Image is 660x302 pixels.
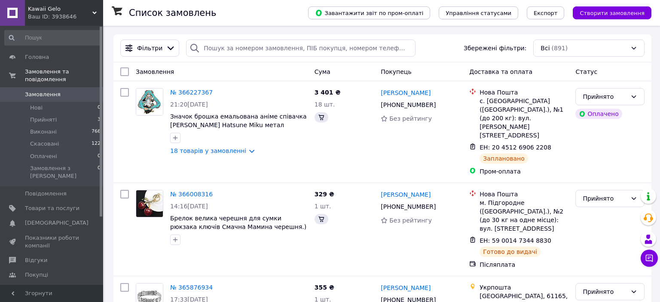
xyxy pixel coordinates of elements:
[315,203,331,210] span: 1 шт.
[641,250,658,267] button: Чат з покупцем
[315,101,335,108] span: 18 шт.
[379,201,437,213] div: [PHONE_NUMBER]
[315,191,334,198] span: 329 ₴
[439,6,518,19] button: Управління статусами
[170,147,246,154] a: 18 товарів у замовленні
[480,260,568,269] div: Післяплата
[580,10,645,16] span: Створити замовлення
[25,53,49,61] span: Головна
[92,128,101,136] span: 766
[170,215,306,230] a: Брелок велика черешня для сумки рюкзака ключів Смачна Мамина черешня.)
[170,101,208,108] span: 21:20[DATE]
[308,6,430,19] button: Завантажити звіт по пром-оплаті
[25,190,67,198] span: Повідомлення
[527,6,565,19] button: Експорт
[25,204,79,212] span: Товари та послуги
[480,190,568,198] div: Нова Пошта
[25,219,89,227] span: [DEMOGRAPHIC_DATA]
[30,153,57,160] span: Оплачені
[28,13,103,21] div: Ваш ID: 3938646
[583,194,627,203] div: Прийнято
[98,104,101,112] span: 0
[136,88,163,115] img: Фото товару
[480,283,568,292] div: Укрпошта
[25,256,47,264] span: Відгуки
[480,247,541,257] div: Готово до видачі
[136,190,163,217] a: Фото товару
[534,10,558,16] span: Експорт
[389,115,432,122] span: Без рейтингу
[583,287,627,296] div: Прийнято
[573,6,651,19] button: Створити замовлення
[170,191,213,198] a: № 366008316
[170,89,213,96] a: № 366227367
[30,128,57,136] span: Виконані
[30,116,57,124] span: Прийняті
[30,104,43,112] span: Нові
[315,68,330,75] span: Cума
[469,68,532,75] span: Доставка та оплата
[389,217,432,224] span: Без рейтингу
[381,284,431,292] a: [PERSON_NAME]
[379,99,437,111] div: [PHONE_NUMBER]
[30,165,98,180] span: Замовлення з [PERSON_NAME]
[98,165,101,180] span: 0
[30,140,59,148] span: Скасовані
[92,140,101,148] span: 122
[541,44,550,52] span: Всі
[575,109,622,119] div: Оплачено
[480,144,551,151] span: ЕН: 20 4512 6906 2208
[136,68,174,75] span: Замовлення
[25,68,103,83] span: Замовлення та повідомлення
[575,68,597,75] span: Статус
[480,88,568,97] div: Нова Пошта
[25,91,61,98] span: Замовлення
[98,153,101,160] span: 0
[381,68,411,75] span: Покупець
[136,190,163,217] img: Фото товару
[170,113,307,137] a: Значок брошка емальована аніме співачка [PERSON_NAME] Hatsune Miku метал голковий затискач.
[315,284,334,291] span: 355 ₴
[583,92,627,101] div: Прийнято
[28,5,92,13] span: Kawaii Gelo
[446,10,511,16] span: Управління статусами
[129,8,216,18] h1: Список замовлень
[25,234,79,250] span: Показники роботи компанії
[480,237,551,244] span: ЕН: 59 0014 7344 8830
[480,97,568,140] div: с. [GEOGRAPHIC_DATA] ([GEOGRAPHIC_DATA].), №1 (до 200 кг): вул. [PERSON_NAME][STREET_ADDRESS]
[480,153,528,164] div: Заплановано
[4,30,101,46] input: Пошук
[137,44,162,52] span: Фільтри
[170,284,213,291] a: № 365876934
[552,45,568,52] span: (891)
[25,271,48,279] span: Покупці
[480,198,568,233] div: м. Підгородне ([GEOGRAPHIC_DATA].), №2 (до 30 кг на одне місце): вул. [STREET_ADDRESS]
[315,9,423,17] span: Завантажити звіт по пром-оплаті
[381,88,431,97] a: [PERSON_NAME]
[564,9,651,16] a: Створити замовлення
[315,89,341,96] span: 3 401 ₴
[98,116,101,124] span: 3
[170,203,208,210] span: 14:16[DATE]
[186,40,415,57] input: Пошук за номером замовлення, ПІБ покупця, номером телефону, Email, номером накладної
[480,167,568,176] div: Пром-оплата
[136,88,163,116] a: Фото товару
[464,44,526,52] span: Збережені фільтри:
[381,190,431,199] a: [PERSON_NAME]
